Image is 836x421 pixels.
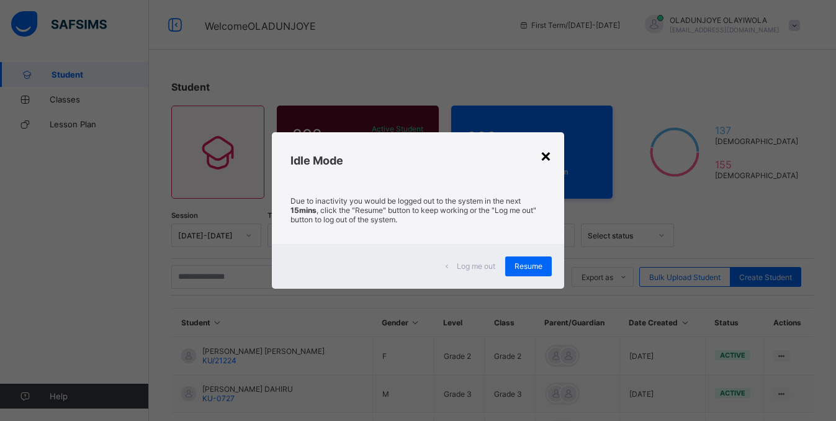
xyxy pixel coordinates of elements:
[290,154,546,167] h2: Idle Mode
[540,145,552,166] div: ×
[290,206,317,215] strong: 15mins
[515,261,542,271] span: Resume
[457,261,495,271] span: Log me out
[290,196,546,224] p: Due to inactivity you would be logged out to the system in the next , click the "Resume" button t...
